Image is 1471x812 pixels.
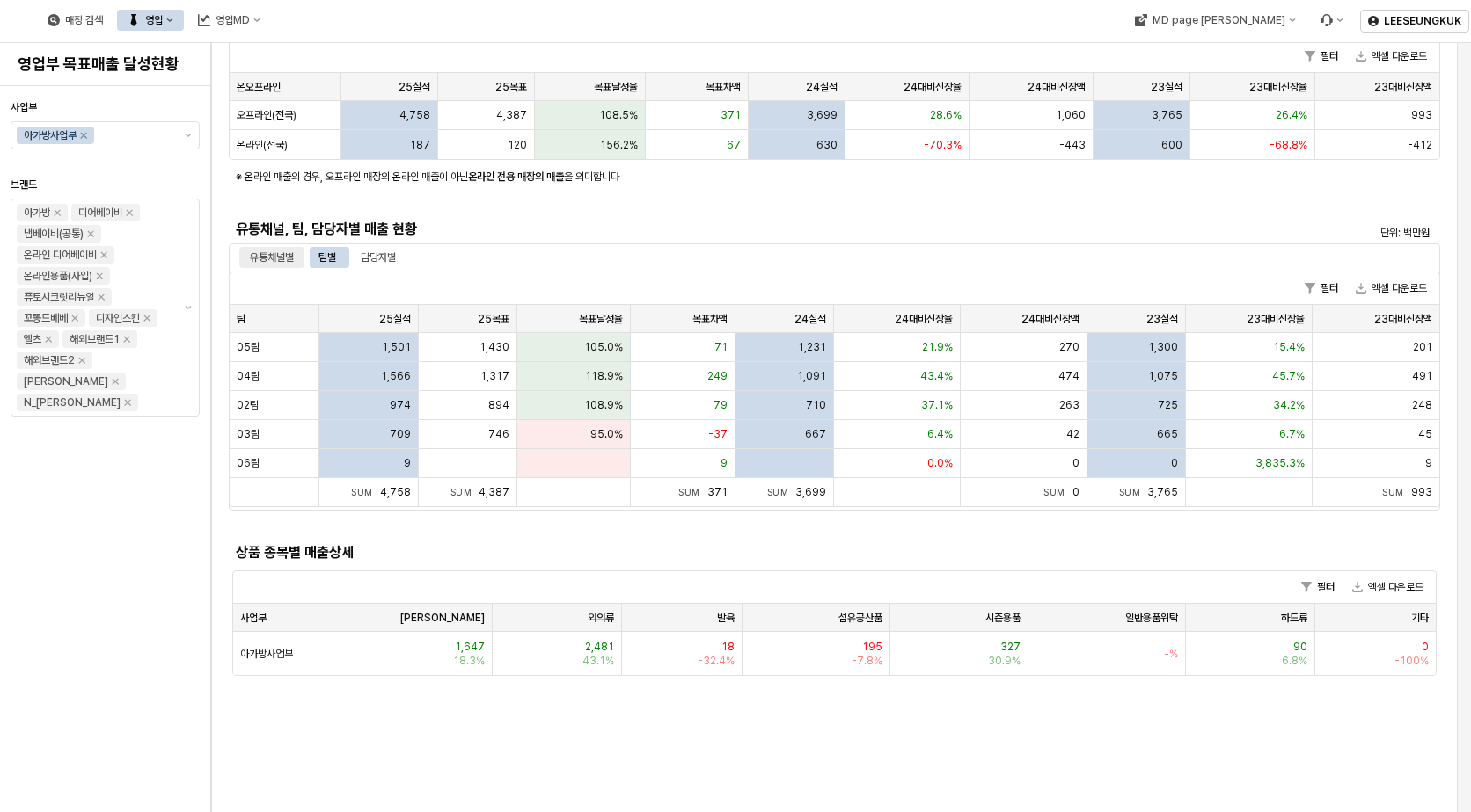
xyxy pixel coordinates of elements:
[24,267,92,285] div: 온라인용품(사입)
[117,10,184,31] div: 영업
[78,357,85,364] div: Remove 해외브랜드2
[1394,654,1429,668] span: -100%
[1309,10,1353,31] div: Menu item 6
[1298,278,1345,299] button: 필터
[806,80,838,94] span: 24실적
[54,209,61,216] div: Remove 아가방
[237,340,260,354] span: 05팀
[1255,456,1305,470] span: 3,835.3%
[98,294,105,301] div: Remove 퓨토시크릿리뉴얼
[1147,486,1178,498] span: 3,765
[237,138,288,152] span: 온라인(전국)
[96,309,140,327] div: 디자인스킨
[24,246,97,264] div: 온라인 디어베이비
[1125,611,1178,625] span: 일반용품위탁
[921,398,953,412] span: 37.1%
[895,312,953,326] span: 24대비신장율
[1164,647,1178,661] span: -%
[714,340,728,354] span: 71
[379,312,411,326] span: 25실적
[24,373,108,390] div: [PERSON_NAME]
[930,108,962,122] span: 28.6%
[1123,10,1306,31] button: MD page [PERSON_NAME]
[237,108,296,122] span: 오프라인(전국)
[590,427,623,441] span: 95.0%
[584,340,623,354] span: 105.0%
[24,394,121,411] div: N_[PERSON_NAME]
[721,456,728,470] span: 9
[382,340,411,354] span: 1,501
[807,108,838,122] span: 3,699
[96,272,103,279] div: Remove 온라인용품(사입)
[479,486,509,498] span: 4,387
[399,108,430,122] span: 4,758
[1298,46,1345,67] button: 필터
[390,398,411,412] span: 974
[1021,312,1079,326] span: 24대비신장액
[178,122,199,149] button: 제안 사항 표시
[24,352,75,369] div: 해외브랜드2
[585,640,614,654] span: 2,481
[236,221,1131,238] h5: 유통채널, 팀, 담당자별 매출 현황
[706,80,741,94] span: 목표차액
[1411,108,1432,122] span: 993
[11,101,37,113] span: 사업부
[1148,225,1430,241] p: 단위: 백만원
[1056,108,1086,122] span: 1,060
[508,138,527,152] span: 120
[145,14,163,26] div: 영업
[1413,340,1432,354] span: 201
[240,647,293,661] span: 아가방사업부
[1072,456,1079,470] span: 0
[1161,138,1182,152] span: 600
[143,315,150,322] div: Remove 디자인스킨
[1000,640,1021,654] span: 327
[1072,486,1079,498] span: 0
[927,427,953,441] span: 6.4%
[87,230,94,237] div: Remove 냅베이비(공통)
[1249,80,1307,94] span: 23대비신장율
[1349,46,1434,67] button: 엑셀 다운로드
[1152,108,1182,122] span: 3,765
[236,169,1232,185] p: ※ 온라인 매출의 경우, 오프라인 매장의 온라인 매출이 아닌 을 의미합니다
[24,127,77,144] div: 아가방사업부
[698,654,735,668] span: -32.4%
[1374,80,1432,94] span: 23대비신장액
[1059,340,1079,354] span: 270
[1279,427,1305,441] span: 6.7%
[1171,456,1178,470] span: 0
[361,247,396,268] div: 담당자별
[468,170,564,183] strong: 온라인 전용 매장의 매출
[767,487,796,497] span: Sum
[450,487,479,497] span: Sum
[1276,108,1307,122] span: 26.4%
[24,288,94,306] div: 퓨토시크릿리뉴얼
[1293,640,1307,654] span: 90
[678,487,707,497] span: Sum
[721,108,741,122] span: 371
[37,10,113,31] div: 매장 검색
[721,640,735,654] span: 18
[1425,456,1432,470] span: 9
[1360,10,1469,33] button: LEESEUNGKUK
[1384,14,1461,28] p: LEESEUNGKUK
[1043,487,1072,497] span: Sum
[920,369,953,383] span: 43.4%
[1382,487,1411,497] span: Sum
[496,108,527,122] span: 4,387
[1123,10,1306,31] div: MD page 이동
[351,487,380,497] span: Sum
[124,399,131,406] div: Remove N_이야이야오
[798,340,826,354] span: 1,231
[904,80,962,94] span: 24대비신장율
[797,369,826,383] span: 1,091
[1058,369,1079,383] span: 474
[126,209,133,216] div: Remove 디어베이비
[852,654,882,668] span: -7.8%
[400,611,485,625] span: [PERSON_NAME]
[795,486,826,498] span: 3,699
[714,398,728,412] span: 79
[1374,312,1432,326] span: 23대비신장액
[478,312,509,326] span: 25목표
[1028,80,1086,94] span: 24대비신장액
